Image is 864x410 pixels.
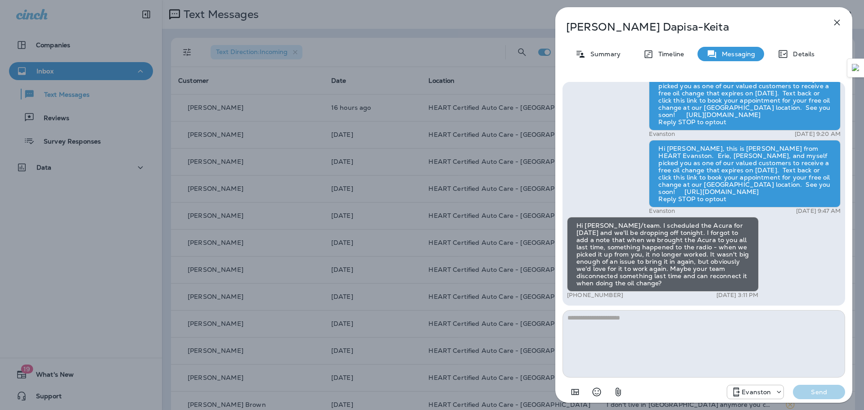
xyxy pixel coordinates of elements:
button: Select an emoji [588,383,606,401]
p: [DATE] 9:47 AM [796,207,841,215]
p: Evanston [742,388,771,396]
p: Timeline [654,50,684,58]
div: Hi [PERSON_NAME]/team. I scheduled the Acura for [DATE] and we'll be dropping off tonight. I forg... [567,217,759,292]
p: [PHONE_NUMBER] [567,292,623,299]
p: Summary [586,50,621,58]
p: [DATE] 9:20 AM [795,131,841,138]
p: Evanston [649,207,675,215]
p: Details [788,50,814,58]
p: Messaging [717,50,755,58]
div: Hi [PERSON_NAME], this is [PERSON_NAME] from HEART Evanston. Erie, [PERSON_NAME], and myself pick... [649,140,841,207]
p: [PERSON_NAME] Dapisa-Keita [566,21,812,33]
p: [DATE] 3:11 PM [716,292,759,299]
div: Hi [PERSON_NAME], this is [PERSON_NAME] from HEART Evanston. Erie, [PERSON_NAME], and myself pick... [649,63,841,131]
button: Add in a premade template [566,383,584,401]
p: Evanston [649,131,675,138]
img: Detect Auto [852,64,860,72]
div: +1 (847) 892-1225 [727,387,783,397]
